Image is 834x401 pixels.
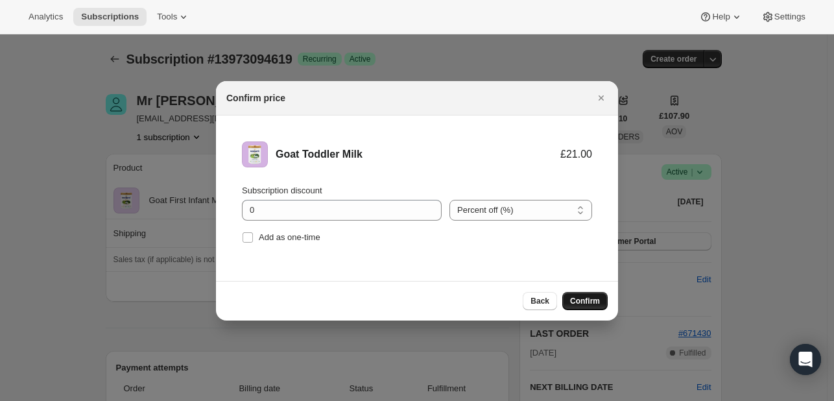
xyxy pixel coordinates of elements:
[691,8,750,26] button: Help
[21,8,71,26] button: Analytics
[712,12,730,22] span: Help
[157,12,177,22] span: Tools
[149,8,198,26] button: Tools
[73,8,147,26] button: Subscriptions
[592,89,610,107] button: Close
[226,91,285,104] h2: Confirm price
[29,12,63,22] span: Analytics
[754,8,813,26] button: Settings
[259,232,320,242] span: Add as one-time
[562,292,608,310] button: Confirm
[570,296,600,306] span: Confirm
[774,12,805,22] span: Settings
[81,12,139,22] span: Subscriptions
[790,344,821,375] div: Open Intercom Messenger
[530,296,549,306] span: Back
[242,186,322,195] span: Subscription discount
[560,148,592,161] div: £21.00
[523,292,557,310] button: Back
[276,148,560,161] div: Goat Toddler Milk
[242,141,268,167] img: Goat Toddler Milk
